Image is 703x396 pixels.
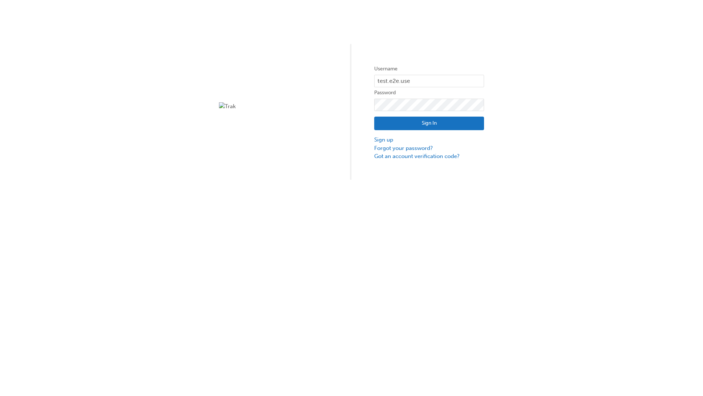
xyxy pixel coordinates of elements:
[219,102,329,111] img: Trak
[374,65,484,73] label: Username
[374,117,484,131] button: Sign In
[374,152,484,161] a: Got an account verification code?
[374,144,484,153] a: Forgot your password?
[374,88,484,97] label: Password
[374,136,484,144] a: Sign up
[374,75,484,87] input: Username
